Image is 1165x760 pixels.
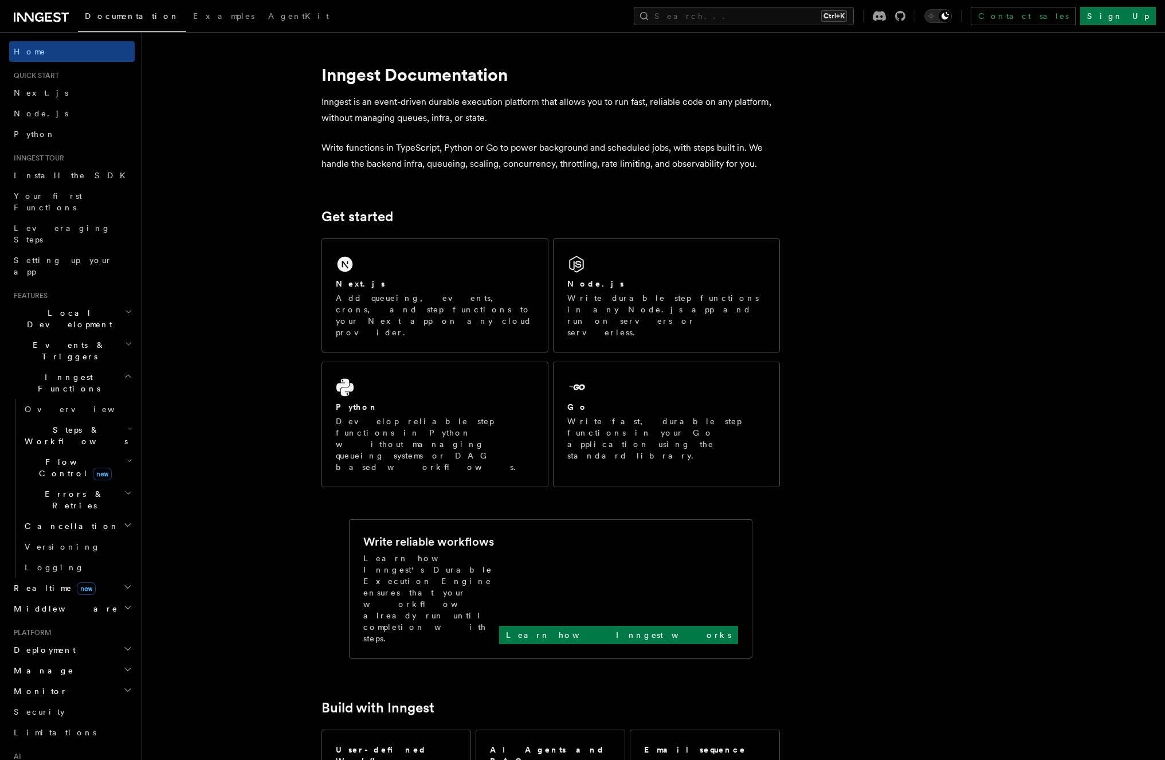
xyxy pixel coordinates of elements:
p: Write durable step functions in any Node.js app and run on servers or serverless. [567,292,766,338]
a: Contact sales [971,7,1076,25]
span: Examples [193,11,254,21]
span: Local Development [9,307,125,330]
a: Get started [321,209,393,225]
button: Local Development [9,303,135,335]
p: Write functions in TypeScript, Python or Go to power background and scheduled jobs, with steps bu... [321,140,780,172]
span: Flow Control [20,456,126,479]
a: Overview [20,399,135,420]
p: Write fast, durable step functions in your Go application using the standard library. [567,416,766,461]
p: Develop reliable step functions in Python without managing queueing systems or DAG based workflows. [336,416,534,473]
h2: Next.js [336,278,385,289]
span: Logging [25,563,84,572]
h1: Inngest Documentation [321,64,780,85]
span: Manage [9,665,74,676]
span: Your first Functions [14,191,82,212]
button: Flow Controlnew [20,452,135,484]
button: Middleware [9,598,135,619]
span: Cancellation [20,520,119,532]
a: AgentKit [261,3,336,31]
a: Next.jsAdd queueing, events, crons, and step functions to your Next app on any cloud provider. [321,238,548,352]
p: Learn how Inngest's Durable Execution Engine ensures that your workflow already run until complet... [363,553,499,644]
button: Realtimenew [9,578,135,598]
button: Inngest Functions [9,367,135,399]
span: Platform [9,628,52,637]
h2: Node.js [567,278,624,289]
span: Next.js [14,88,68,97]
p: Add queueing, events, crons, and step functions to your Next app on any cloud provider. [336,292,534,338]
button: Deployment [9,640,135,660]
span: Quick start [9,71,59,80]
span: new [93,468,112,480]
a: Build with Inngest [321,700,434,716]
span: AgentKit [268,11,329,21]
h2: Write reliable workflows [363,534,494,550]
span: Inngest tour [9,154,64,163]
button: Toggle dark mode [924,9,952,23]
span: Python [14,130,56,139]
h2: Python [336,401,378,413]
span: Errors & Retries [20,488,124,511]
button: Events & Triggers [9,335,135,367]
a: Node.js [9,103,135,124]
a: Learn how Inngest works [499,626,738,644]
span: Overview [25,405,143,414]
button: Search...Ctrl+K [634,7,854,25]
a: Leveraging Steps [9,218,135,250]
a: Logging [20,557,135,578]
span: Home [14,46,46,57]
kbd: Ctrl+K [821,10,847,22]
p: Inngest is an event-driven durable execution platform that allows you to run fast, reliable code ... [321,94,780,126]
a: PythonDevelop reliable step functions in Python without managing queueing systems or DAG based wo... [321,362,548,487]
span: Node.js [14,109,68,118]
span: Middleware [9,603,118,614]
h2: Go [567,401,588,413]
span: Install the SDK [14,171,132,180]
button: Manage [9,660,135,681]
span: Monitor [9,685,68,697]
span: Security [14,707,65,716]
a: Install the SDK [9,165,135,186]
a: Setting up your app [9,250,135,282]
span: Features [9,291,48,300]
a: Home [9,41,135,62]
span: Documentation [85,11,179,21]
button: Cancellation [20,516,135,536]
a: Documentation [78,3,186,32]
h2: Email sequence [644,744,746,755]
span: Inngest Functions [9,371,124,394]
button: Monitor [9,681,135,702]
a: Node.jsWrite durable step functions in any Node.js app and run on servers or serverless. [553,238,780,352]
span: Deployment [9,644,76,656]
span: Limitations [14,728,96,737]
a: Python [9,124,135,144]
a: Next.js [9,83,135,103]
a: Your first Functions [9,186,135,218]
a: Versioning [20,536,135,557]
span: Steps & Workflows [20,424,128,447]
span: new [77,582,96,595]
button: Steps & Workflows [20,420,135,452]
p: Learn how Inngest works [506,629,731,641]
span: Realtime [9,582,96,594]
span: Setting up your app [14,256,112,276]
span: Leveraging Steps [14,224,111,244]
span: Events & Triggers [9,339,125,362]
button: Errors & Retries [20,484,135,516]
a: Examples [186,3,261,31]
a: Sign Up [1080,7,1156,25]
span: Versioning [25,542,100,551]
a: Security [9,702,135,722]
div: Inngest Functions [9,399,135,578]
a: GoWrite fast, durable step functions in your Go application using the standard library. [553,362,780,487]
a: Limitations [9,722,135,743]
